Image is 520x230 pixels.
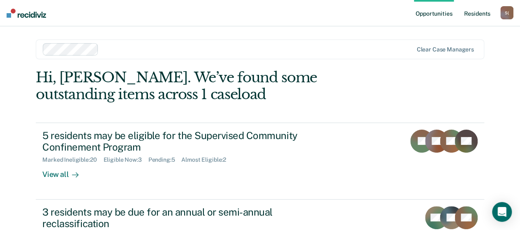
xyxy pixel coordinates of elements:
[103,156,148,163] div: Eligible Now : 3
[36,69,394,103] div: Hi, [PERSON_NAME]. We’ve found some outstanding items across 1 caseload
[36,123,484,200] a: 5 residents may be eligible for the Supervised Community Confinement ProgramMarked Ineligible:20E...
[500,6,513,19] button: S(
[42,206,331,230] div: 3 residents may be due for an annual or semi-annual reclassification
[148,156,182,163] div: Pending : 5
[42,156,103,163] div: Marked Ineligible : 20
[492,202,512,222] div: Open Intercom Messenger
[416,46,474,53] div: Clear case managers
[500,6,513,19] div: S (
[42,130,331,153] div: 5 residents may be eligible for the Supervised Community Confinement Program
[7,9,46,18] img: Recidiviz
[42,163,88,179] div: View all
[181,156,233,163] div: Almost Eligible : 2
